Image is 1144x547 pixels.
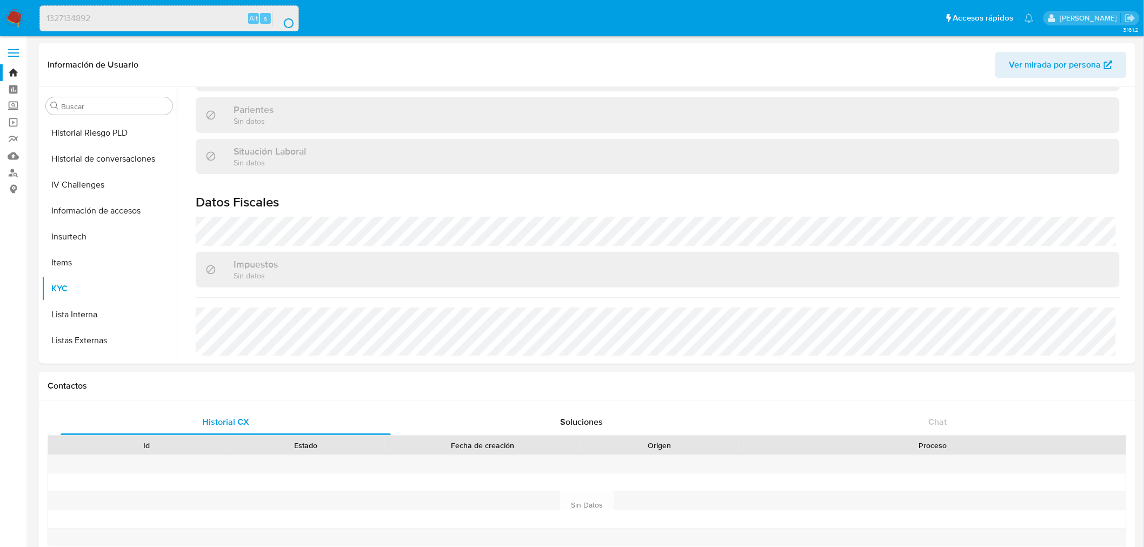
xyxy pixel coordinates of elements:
[50,102,59,110] button: Buscar
[588,440,731,451] div: Origen
[249,13,258,23] span: Alt
[42,146,177,172] button: Historial de conversaciones
[42,250,177,276] button: Items
[42,276,177,302] button: KYC
[234,145,306,157] h3: Situación Laboral
[196,194,1120,210] h1: Datos Fiscales
[196,252,1120,287] div: ImpuestosSin datos
[202,416,249,428] span: Historial CX
[1025,14,1034,23] a: Notificaciones
[953,12,1014,24] span: Accesos rápidos
[42,172,177,198] button: IV Challenges
[747,440,1119,451] div: Proceso
[1060,13,1121,23] p: gregorio.negri@mercadolibre.com
[42,198,177,224] button: Información de accesos
[48,381,1127,391] h1: Contactos
[1009,52,1101,78] span: Ver mirada por persona
[61,102,168,111] input: Buscar
[393,440,573,451] div: Fecha de creación
[42,353,177,379] button: Marcas AML
[234,258,278,270] h3: Impuestos
[48,59,138,70] h1: Información de Usuario
[234,270,278,281] p: Sin datos
[40,11,298,25] input: Buscar usuario o caso...
[995,52,1127,78] button: Ver mirada por persona
[1125,12,1136,24] a: Salir
[234,116,274,126] p: Sin datos
[42,302,177,328] button: Lista Interna
[234,157,306,168] p: Sin datos
[929,416,947,428] span: Chat
[272,11,295,26] button: search-icon
[196,139,1120,174] div: Situación LaboralSin datos
[234,440,377,451] div: Estado
[42,328,177,353] button: Listas Externas
[75,440,218,451] div: Id
[234,104,274,116] h3: Parientes
[42,120,177,146] button: Historial Riesgo PLD
[196,97,1120,132] div: ParientesSin datos
[561,416,603,428] span: Soluciones
[264,13,267,23] span: s
[42,224,177,250] button: Insurtech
